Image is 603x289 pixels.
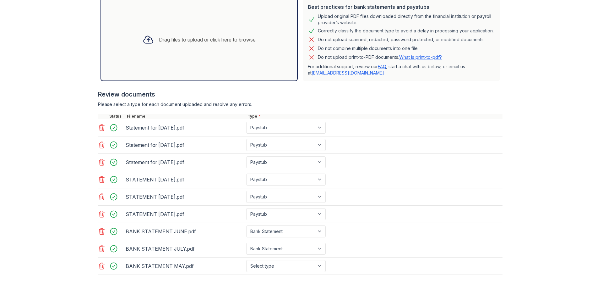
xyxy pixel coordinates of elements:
p: Do not upload print-to-PDF documents. [318,54,442,60]
a: [EMAIL_ADDRESS][DOMAIN_NAME] [312,70,384,75]
a: FAQ [378,64,386,69]
div: Filename [126,114,246,119]
div: STATEMENT [DATE].pdf [126,175,244,185]
div: Review documents [98,90,503,99]
div: Statement for [DATE].pdf [126,140,244,150]
div: Statement for [DATE].pdf [126,123,244,133]
div: STATEMENT [DATE].pdf [126,209,244,219]
div: Type [246,114,503,119]
div: Do not upload scanned, redacted, password protected, or modified documents. [318,36,485,43]
div: Best practices for bank statements and paystubs [308,3,495,11]
div: BANK STATEMENT MAY.pdf [126,261,244,271]
div: Upload original PDF files downloaded directly from the financial institution or payroll provider’... [318,13,495,26]
div: Status [108,114,126,119]
div: Drag files to upload or click here to browse [159,36,256,43]
p: For additional support, review our , start a chat with us below, or email us at [308,64,495,76]
div: Correctly classify the document type to avoid a delay in processing your application. [318,27,494,35]
div: Do not combine multiple documents into one file. [318,45,419,52]
div: STATEMENT [DATE].pdf [126,192,244,202]
div: Statement for [DATE].pdf [126,157,244,167]
div: Please select a type for each document uploaded and resolve any errors. [98,101,503,108]
div: BANK STATEMENT JUNE.pdf [126,226,244,236]
div: BANK STATEMENT JULY.pdf [126,244,244,254]
a: What is print-to-pdf? [399,54,442,60]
